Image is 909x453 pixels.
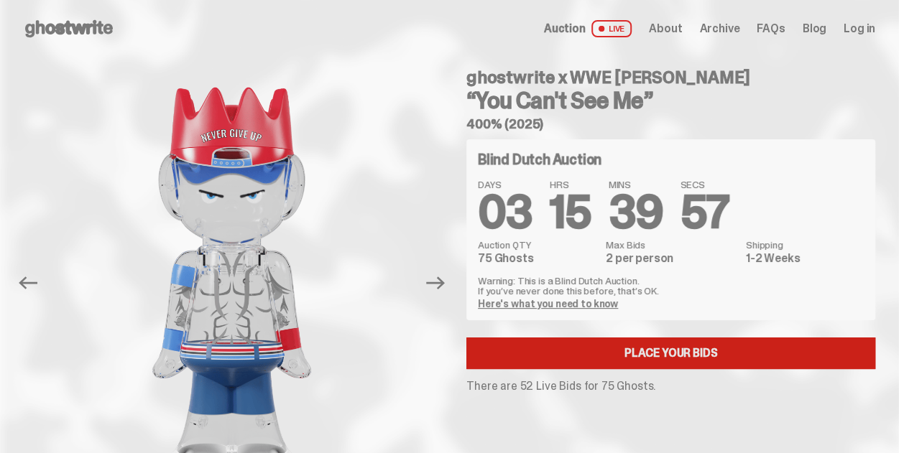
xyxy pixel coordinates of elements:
[544,20,632,37] a: Auction LIVE
[466,69,875,86] h4: ghostwrite x WWE [PERSON_NAME]
[550,182,591,242] span: 15
[478,297,618,310] a: Here's what you need to know
[466,337,875,369] a: Place your Bids
[544,23,586,34] span: Auction
[466,89,875,112] h3: “You Can't See Me”
[478,276,864,296] p: Warning: This is a Blind Dutch Auction. If you’ve never done this before, that’s OK.
[680,182,729,242] span: 57
[478,152,601,167] h4: Blind Dutch Auction
[478,179,532,190] span: DAYS
[550,179,591,190] span: HRS
[591,20,632,37] span: LIVE
[466,380,875,392] p: There are 52 Live Bids for 75 Ghosts.
[609,182,663,242] span: 39
[466,118,875,131] h5: 400% (2025)
[844,23,875,34] a: Log in
[757,23,785,34] a: FAQs
[478,253,597,264] dd: 75 Ghosts
[609,179,663,190] span: MINS
[606,240,737,250] dt: Max Bids
[478,182,532,242] span: 03
[649,23,682,34] a: About
[803,23,826,34] a: Blog
[12,267,44,299] button: Previous
[699,23,739,34] a: Archive
[420,267,451,299] button: Next
[746,240,864,250] dt: Shipping
[746,253,864,264] dd: 1-2 Weeks
[478,240,597,250] dt: Auction QTY
[606,253,737,264] dd: 2 per person
[680,179,729,190] span: SECS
